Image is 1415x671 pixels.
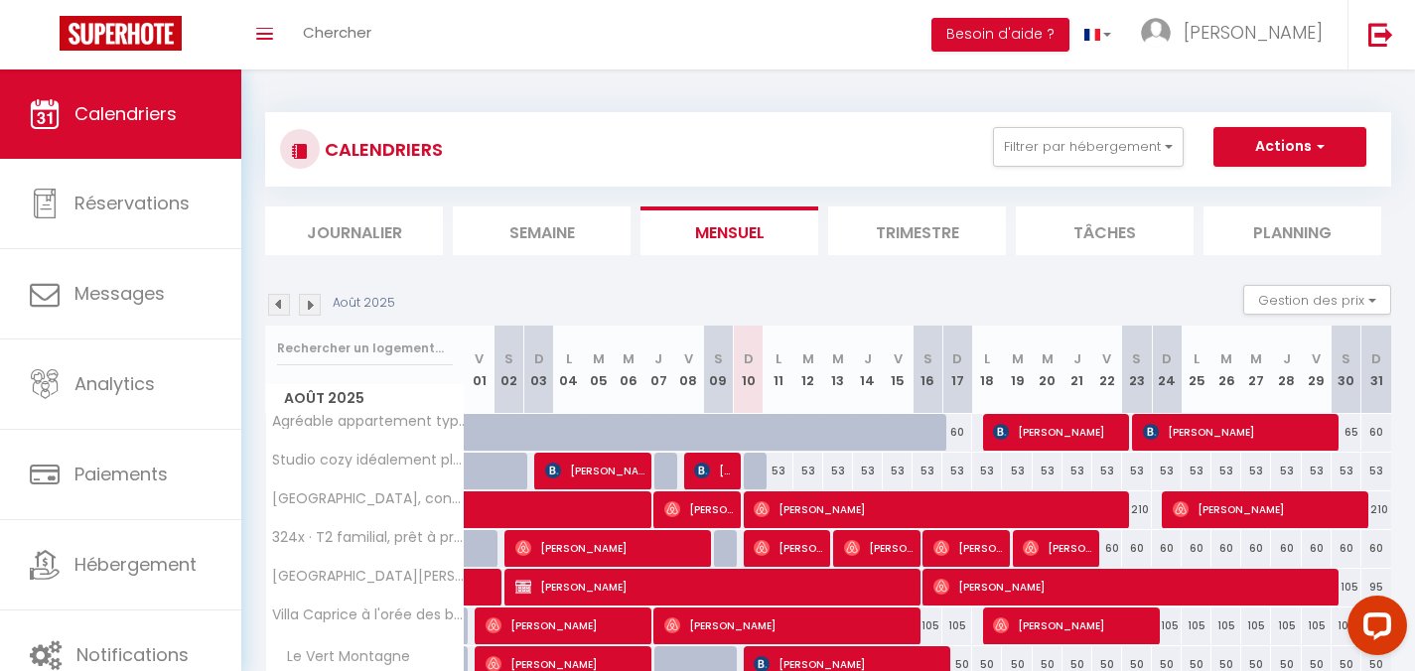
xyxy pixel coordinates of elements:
div: 60 [1211,530,1241,567]
th: 12 [793,326,823,414]
abbr: S [1132,349,1141,368]
th: 04 [554,326,584,414]
th: 18 [972,326,1002,414]
span: Notifications [76,642,189,667]
div: 53 [1092,453,1122,489]
span: [GEOGRAPHIC_DATA][PERSON_NAME], chaleureuse et reposante [269,569,468,584]
li: Mensuel [640,206,818,255]
div: 210 [1361,491,1391,528]
abbr: S [714,349,723,368]
th: 20 [1033,326,1062,414]
abbr: M [623,349,635,368]
div: 60 [1152,530,1182,567]
div: 53 [1122,453,1152,489]
img: ... [1141,18,1171,48]
div: 53 [883,453,913,489]
abbr: M [593,349,605,368]
abbr: M [1012,349,1024,368]
span: [PERSON_NAME] [1173,490,1361,528]
h3: CALENDRIERS [320,127,443,172]
li: Semaine [453,206,631,255]
th: 30 [1332,326,1361,414]
div: 105 [1271,607,1301,644]
div: 105 [1302,607,1332,644]
span: [PERSON_NAME] [754,490,1121,528]
abbr: L [984,349,990,368]
span: [PERSON_NAME] [933,568,1331,605]
div: 53 [1332,453,1361,489]
abbr: V [1312,349,1321,368]
div: 210 [1122,491,1152,528]
th: 16 [913,326,942,414]
span: [PERSON_NAME] [1143,413,1332,451]
th: 26 [1211,326,1241,414]
th: 10 [733,326,763,414]
abbr: S [1342,349,1350,368]
span: Analytics [74,371,155,396]
th: 21 [1062,326,1092,414]
span: [PERSON_NAME] [993,606,1152,644]
p: Août 2025 [333,294,395,313]
div: 60 [1271,530,1301,567]
div: 53 [1211,453,1241,489]
span: [GEOGRAPHIC_DATA], conviviale au coeur des [GEOGRAPHIC_DATA] [269,491,468,506]
span: [PERSON_NAME] [1184,20,1323,45]
span: 324x · T2 familial, prêt à profiter [269,530,468,545]
th: 22 [1092,326,1122,414]
div: 95 [1361,569,1391,605]
button: Actions [1213,127,1366,167]
th: 08 [673,326,703,414]
div: 60 [1182,530,1211,567]
th: 01 [465,326,495,414]
div: 53 [793,453,823,489]
div: 53 [823,453,853,489]
th: 03 [524,326,554,414]
li: Trimestre [828,206,1006,255]
div: 65 [1332,414,1361,451]
span: Réservations [74,191,190,215]
th: 15 [883,326,913,414]
span: [PERSON_NAME] [515,529,704,567]
span: Agréable appartement typiquement Haut-Alpin [269,414,468,429]
div: 105 [1152,607,1182,644]
span: [PERSON_NAME] [664,490,734,528]
abbr: D [1162,349,1172,368]
span: [PERSON_NAME] [844,529,914,567]
div: 53 [972,453,1002,489]
div: 60 [1092,530,1122,567]
abbr: V [684,349,693,368]
span: [PERSON_NAME] [694,452,734,489]
div: 53 [1152,453,1182,489]
th: 28 [1271,326,1301,414]
abbr: M [1220,349,1232,368]
span: Villa Caprice à l'orée des bois [269,607,468,622]
span: Studio cozy idéalement placé [269,453,468,468]
div: 105 [1211,607,1241,644]
abbr: M [832,349,844,368]
div: 60 [1302,530,1332,567]
span: Paiements [74,462,168,486]
div: 53 [764,453,793,489]
span: Chercher [303,22,371,43]
div: 53 [1271,453,1301,489]
abbr: V [475,349,484,368]
div: 53 [1182,453,1211,489]
abbr: M [1042,349,1054,368]
span: Messages [74,281,165,306]
th: 17 [942,326,972,414]
li: Tâches [1016,206,1194,255]
span: Hébergement [74,552,197,577]
div: 53 [853,453,883,489]
div: 60 [1361,414,1391,451]
span: Calendriers [74,101,177,126]
div: 105 [913,607,942,644]
abbr: D [952,349,962,368]
abbr: J [1283,349,1291,368]
div: 53 [1302,453,1332,489]
iframe: LiveChat chat widget [1332,588,1415,671]
div: 105 [1332,569,1361,605]
abbr: D [1371,349,1381,368]
th: 07 [643,326,673,414]
th: 09 [703,326,733,414]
